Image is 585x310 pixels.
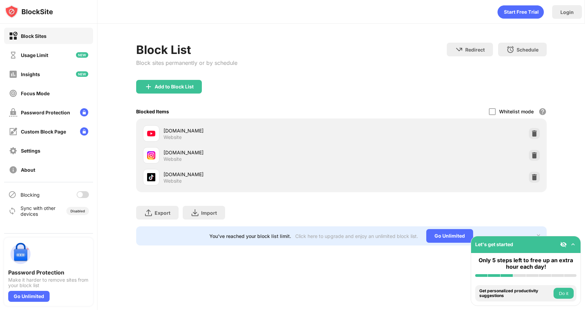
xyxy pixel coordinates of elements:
img: lock-menu.svg [80,127,88,136]
img: push-password-protection.svg [8,242,33,266]
div: [DOMAIN_NAME] [164,149,341,156]
div: Insights [21,71,40,77]
div: Click here to upgrade and enjoy an unlimited block list. [295,233,418,239]
div: Block Sites [21,33,47,39]
img: focus-off.svg [9,89,17,98]
div: Go Unlimited [426,229,473,243]
img: eye-not-visible.svg [560,241,567,248]
div: Website [164,134,182,140]
div: [DOMAIN_NAME] [164,127,341,134]
div: [DOMAIN_NAME] [164,171,341,178]
img: password-protection-off.svg [9,108,17,117]
img: time-usage-off.svg [9,51,17,59]
div: Login [560,9,574,15]
img: lock-menu.svg [80,108,88,116]
div: Go Unlimited [8,291,50,302]
img: new-icon.svg [76,71,88,77]
div: Export [155,210,170,216]
div: Settings [21,148,40,154]
img: new-icon.svg [76,52,88,58]
div: Block sites permanently or by schedule [136,59,237,66]
img: favicons [147,129,155,138]
img: insights-off.svg [9,70,17,79]
img: sync-icon.svg [8,207,16,215]
div: Blocked Items [136,109,169,114]
div: Only 5 steps left to free up an extra hour each day! [475,257,576,270]
div: Get personalized productivity suggestions [479,288,552,298]
div: Website [164,156,182,162]
div: You’ve reached your block list limit. [209,233,291,239]
div: Password Protection [21,110,70,115]
div: Focus Mode [21,90,50,96]
img: favicons [147,151,155,159]
img: about-off.svg [9,166,17,174]
div: Add to Block List [155,84,194,89]
div: Let's get started [475,241,513,247]
div: animation [497,5,544,19]
div: Blocking [21,192,40,198]
img: block-on.svg [9,32,17,40]
img: omni-setup-toggle.svg [570,241,576,248]
div: Website [164,178,182,184]
img: customize-block-page-off.svg [9,127,17,136]
img: logo-blocksite.svg [5,5,53,18]
div: Sync with other devices [21,205,56,217]
div: Make it harder to remove sites from your block list [8,277,89,288]
img: settings-off.svg [9,146,17,155]
img: blocking-icon.svg [8,191,16,199]
div: Import [201,210,217,216]
div: About [21,167,35,173]
div: Usage Limit [21,52,48,58]
div: Disabled [70,209,85,213]
div: Whitelist mode [499,109,534,114]
img: favicons [147,173,155,181]
div: Custom Block Page [21,129,66,135]
div: Redirect [465,47,485,53]
div: Block List [136,43,237,57]
button: Do it [554,288,574,299]
div: Schedule [517,47,538,53]
img: x-button.svg [536,233,541,239]
div: Password Protection [8,269,89,276]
